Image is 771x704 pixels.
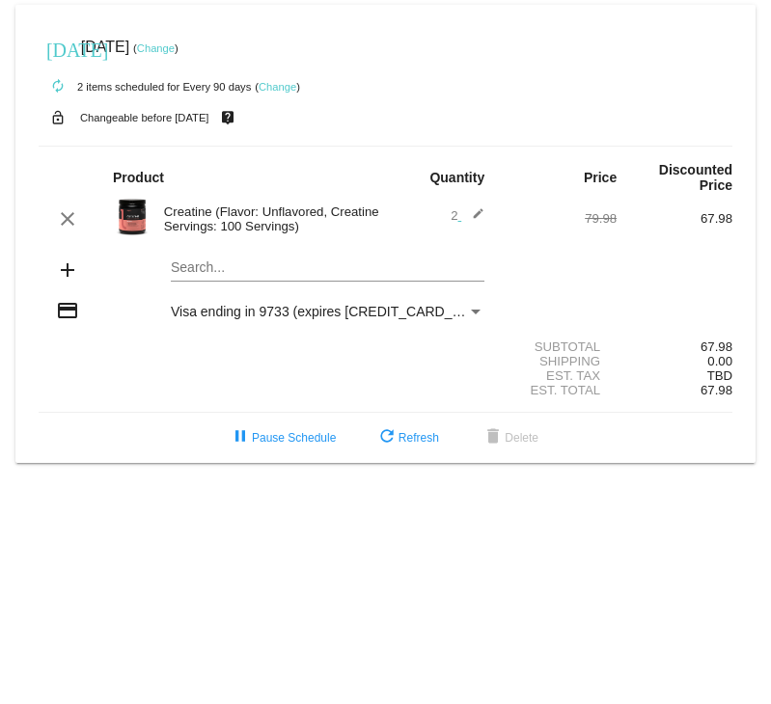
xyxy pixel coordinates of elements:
mat-icon: [DATE] [46,37,69,60]
mat-icon: refresh [375,426,399,449]
input: Search... [171,260,484,276]
mat-icon: clear [56,207,79,230]
a: Change [137,42,175,54]
mat-icon: delete [482,426,505,449]
small: ( ) [133,42,179,54]
button: Pause Schedule [213,420,351,455]
strong: Price [584,170,617,185]
span: Delete [482,431,538,445]
span: TBD [707,368,732,383]
div: Subtotal [501,339,617,354]
span: Visa ending in 9733 (expires [CREDIT_CARD_DATA]) [171,304,494,319]
mat-icon: add [56,258,79,282]
div: 79.98 [501,211,617,226]
small: 2 items scheduled for Every 90 days [39,81,251,93]
strong: Discounted Price [659,162,732,193]
div: Est. Tax [501,368,617,383]
div: Creatine (Flavor: Unflavored, Creatine Servings: 100 Servings) [154,204,386,233]
mat-icon: credit_card [56,299,79,322]
span: Pause Schedule [229,431,336,445]
button: Delete [466,420,554,455]
div: Est. Total [501,383,617,397]
div: 67.98 [617,339,732,354]
div: 67.98 [617,211,732,226]
div: Shipping [501,354,617,368]
span: 2 [451,208,484,223]
small: ( ) [255,81,300,93]
a: Change [259,81,296,93]
button: Refresh [360,420,454,455]
mat-icon: autorenew [46,75,69,98]
span: 67.98 [701,383,732,397]
mat-select: Payment Method [171,304,484,319]
img: Image-1-Carousel-Creatine-100S-1000x1000-1.png [113,198,151,236]
strong: Product [113,170,164,185]
mat-icon: edit [461,207,484,230]
span: 0.00 [707,354,732,368]
small: Changeable before [DATE] [80,112,209,123]
mat-icon: live_help [216,105,239,130]
span: Refresh [375,431,439,445]
mat-icon: lock_open [46,105,69,130]
strong: Quantity [429,170,484,185]
mat-icon: pause [229,426,252,449]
